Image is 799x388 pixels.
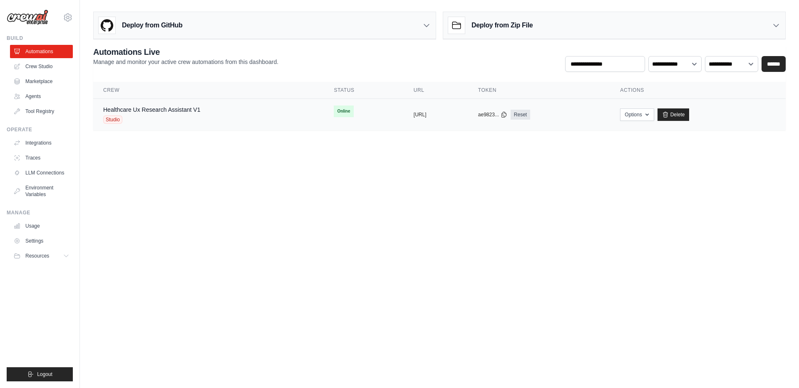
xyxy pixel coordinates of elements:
[620,108,654,121] button: Options
[37,371,52,378] span: Logout
[10,90,73,103] a: Agents
[404,82,468,99] th: URL
[471,20,533,30] h3: Deploy from Zip File
[25,253,49,259] span: Resources
[93,82,324,99] th: Crew
[7,35,73,42] div: Build
[10,60,73,73] a: Crew Studio
[103,106,200,113] a: Healthcare Ux Research Assistant V1
[658,108,690,121] a: Delete
[10,219,73,233] a: Usage
[7,209,73,216] div: Manage
[7,126,73,133] div: Operate
[93,58,278,66] p: Manage and monitor your active crew automations from this dashboard.
[334,106,353,117] span: Online
[10,249,73,263] button: Resources
[99,17,115,34] img: GitHub Logo
[10,151,73,165] a: Traces
[10,166,73,179] a: LLM Connections
[10,105,73,118] a: Tool Registry
[10,75,73,88] a: Marketplace
[10,181,73,201] a: Environment Variables
[478,111,507,118] button: ae9823...
[10,45,73,58] a: Automations
[610,82,786,99] th: Actions
[7,367,73,381] button: Logout
[93,46,278,58] h2: Automations Live
[324,82,403,99] th: Status
[468,82,610,99] th: Token
[10,136,73,150] a: Integrations
[103,115,122,124] span: Studio
[7,10,48,25] img: Logo
[10,234,73,248] a: Settings
[122,20,182,30] h3: Deploy from GitHub
[511,110,530,120] a: Reset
